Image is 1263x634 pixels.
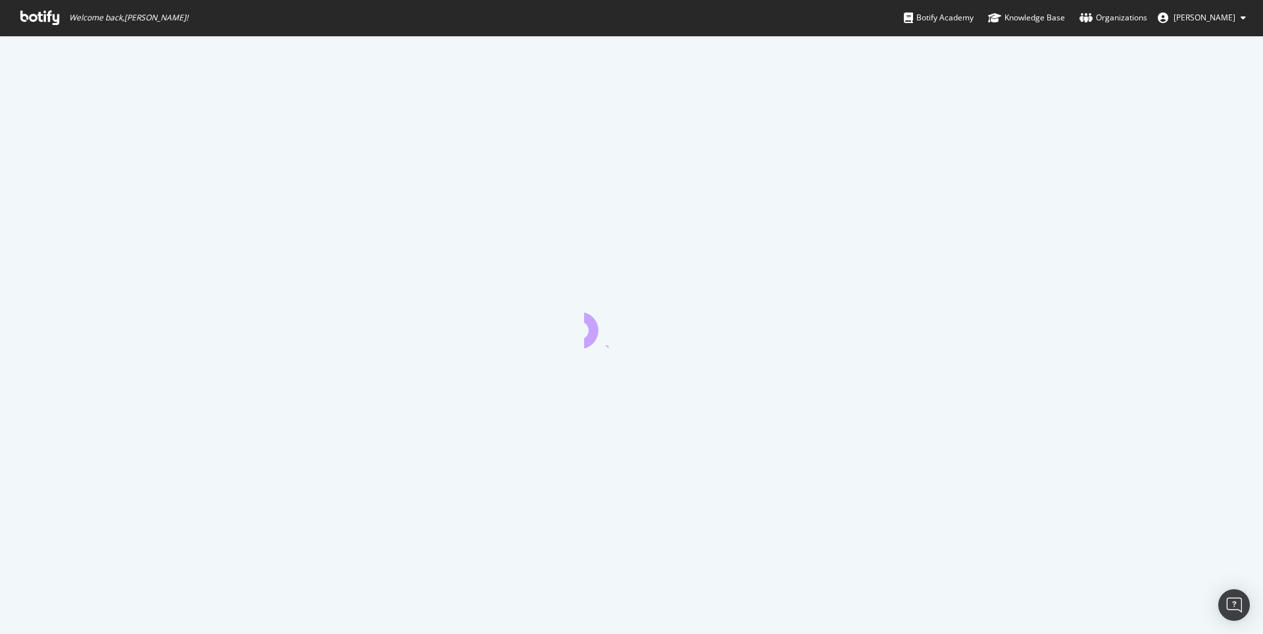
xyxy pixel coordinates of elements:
[988,11,1065,24] div: Knowledge Base
[584,301,679,348] div: animation
[904,11,974,24] div: Botify Academy
[69,13,188,23] span: Welcome back, [PERSON_NAME] !
[1147,7,1256,28] button: [PERSON_NAME]
[1218,589,1250,621] div: Open Intercom Messenger
[1174,12,1235,23] span: Bradley Sanders
[1079,11,1147,24] div: Organizations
